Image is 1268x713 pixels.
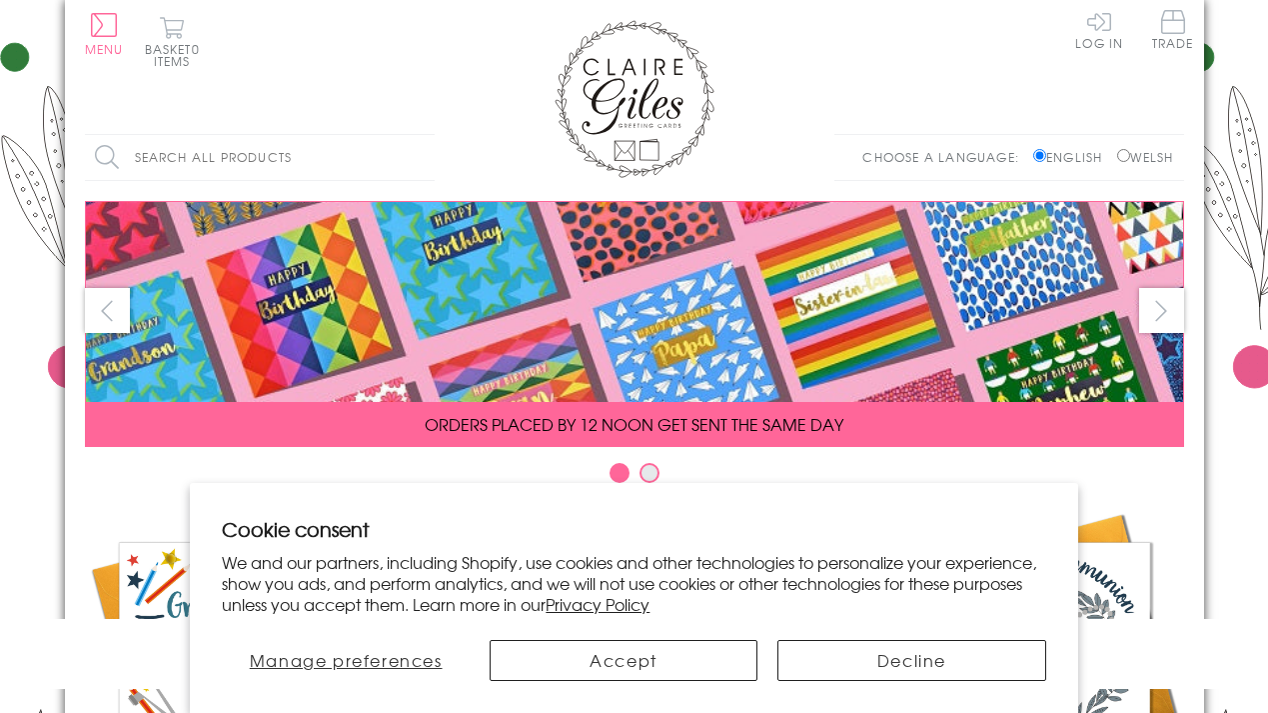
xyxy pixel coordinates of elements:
[222,552,1045,614] p: We and our partners, including Shopify, use cookies and other technologies to personalize your ex...
[1117,148,1174,166] label: Welsh
[222,640,470,681] button: Manage preferences
[425,412,843,436] span: ORDERS PLACED BY 12 NOON GET SENT THE SAME DAY
[639,463,659,483] button: Carousel Page 2
[862,148,1029,166] p: Choose a language:
[1075,10,1123,49] a: Log In
[415,135,435,180] input: Search
[222,515,1045,543] h2: Cookie consent
[85,288,130,333] button: prev
[250,648,443,672] span: Manage preferences
[154,40,200,70] span: 0 items
[1033,148,1112,166] label: English
[85,135,435,180] input: Search all products
[610,463,630,483] button: Carousel Page 1 (Current Slide)
[85,40,124,58] span: Menu
[1152,10,1194,49] span: Trade
[145,16,200,67] button: Basket0 items
[1152,10,1194,53] a: Trade
[1033,149,1046,162] input: English
[546,592,649,616] a: Privacy Policy
[85,462,1184,493] div: Carousel Pagination
[85,13,124,55] button: Menu
[1139,288,1184,333] button: next
[777,640,1045,681] button: Decline
[1117,149,1130,162] input: Welsh
[490,640,757,681] button: Accept
[555,20,714,178] img: Claire Giles Greetings Cards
